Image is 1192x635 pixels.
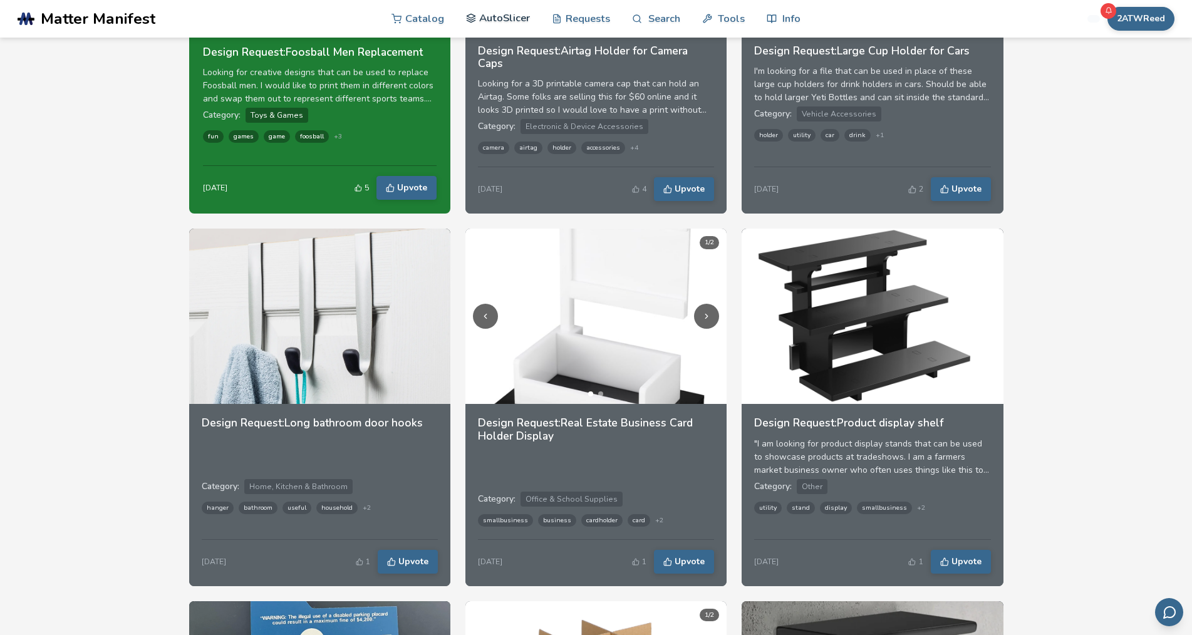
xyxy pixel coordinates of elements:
[654,177,714,201] button: Upvote
[478,44,714,77] a: Design Request:Airtag Holder for Camera Caps
[203,109,241,121] span: Category:
[41,10,155,28] span: Matter Manifest
[514,142,542,154] span: airtag
[654,550,714,574] button: Upvote
[264,130,290,143] span: game
[365,183,369,192] span: 5
[203,46,437,58] h3: Design Request: Foosball Men Replacement
[700,609,719,621] div: 1 / 2
[754,44,990,57] h3: Design Request: Large Cup Holder for Cars
[642,185,646,194] span: 4
[844,129,871,142] span: drink
[588,391,593,396] button: Go to image 1
[917,504,925,512] span: + 2
[363,504,371,512] span: + 2
[376,176,437,200] button: Upvote
[857,502,912,514] span: smallbusiness
[478,416,714,441] h3: Design Request: Real Estate Business Card Holder Display
[951,184,982,194] span: Upvote
[628,514,650,527] span: card
[820,502,852,514] span: display
[473,304,498,329] button: Previous image
[397,183,427,193] span: Upvote
[788,129,816,142] span: utility
[642,557,646,566] span: 1
[282,502,311,514] span: useful
[931,177,991,201] button: Upvote
[478,514,533,527] span: smallbusiness
[203,66,437,105] div: Looking for creative designs that can be used to replace Foosball men. I would like to print them...
[754,557,779,566] div: [DATE]
[203,183,227,192] div: [DATE]
[931,550,991,574] button: Upvote
[754,437,990,477] div: "I am looking for product display stands that can be used to showcase products at tradeshows. I a...
[754,129,783,142] span: holder
[919,557,923,566] span: 1
[244,479,353,494] span: Home, Kitchen & Bathroom
[797,479,827,494] span: Other
[754,44,990,65] a: Design Request:Large Cup Holder for Cars
[378,550,438,574] button: Upvote
[675,557,705,567] span: Upvote
[202,416,438,429] h3: Design Request: Long bathroom door hooks
[203,130,224,143] span: fun
[630,144,638,152] span: + 4
[478,142,509,154] span: camera
[334,133,342,140] span: + 3
[742,229,1003,404] img: Product display shelf
[202,416,438,436] a: Design Request:Long bathroom door hooks
[521,119,648,134] span: Electronic & Device Accessories
[754,480,792,492] span: Category:
[1155,598,1183,626] button: Send feedback via email
[821,129,839,142] span: car
[754,416,990,436] a: Design Request:Product display shelf
[951,557,982,567] span: Upvote
[754,502,782,514] span: utility
[478,416,714,449] a: Design Request:Real Estate Business Card Holder Display
[694,304,719,329] button: Next image
[202,502,234,514] span: hanger
[465,229,727,404] img: Real Estate Business Card Holder Display
[478,44,714,70] h3: Design Request: Airtag Holder for Camera Caps
[538,514,576,527] span: business
[581,142,625,154] span: accessories
[700,236,719,249] div: 1 / 2
[239,502,277,514] span: bathroom
[598,391,603,396] button: Go to image 2
[787,502,815,514] span: stand
[547,142,576,154] span: holder
[521,492,623,507] span: Office & School Supplies
[797,106,881,121] span: Vehicle Accessories
[203,46,437,66] a: Design Request:Foosball Men Replacement
[478,77,714,116] div: Looking for a 3D printable camera cap that can hold an Airtag. Some folks are selling this for $6...
[675,184,705,194] span: Upvote
[754,416,990,429] h3: Design Request: Product display shelf
[478,557,502,566] div: [DATE]
[754,185,779,194] div: [DATE]
[366,557,370,566] span: 1
[316,502,358,514] span: household
[919,185,923,194] span: 2
[876,132,884,139] span: + 1
[478,185,502,194] div: [DATE]
[398,557,428,567] span: Upvote
[229,130,259,143] span: games
[478,493,516,505] span: Category:
[202,557,226,566] div: [DATE]
[581,514,623,527] span: cardholder
[1107,7,1174,31] button: 2ATWReed
[754,108,792,120] span: Category:
[295,130,329,143] span: foosball
[754,65,990,104] div: I'm looking for a file that can be used in place of these large cup holders for drink holders in ...
[189,229,450,404] img: Long bathroom door hooks
[202,480,239,492] span: Category:
[478,120,516,132] span: Category:
[655,517,663,524] span: + 2
[246,108,308,123] span: Toys & Games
